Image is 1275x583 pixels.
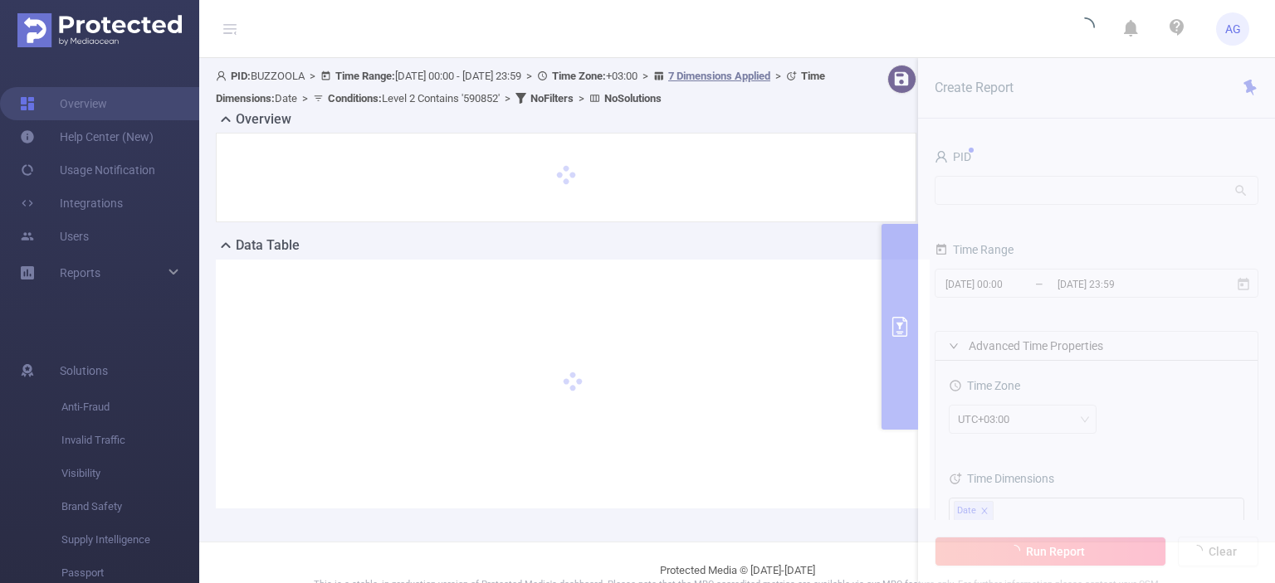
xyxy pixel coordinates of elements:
[60,354,108,387] span: Solutions
[1075,17,1095,41] i: icon: loading
[604,92,662,104] b: No Solutions
[500,92,515,104] span: >
[521,70,537,82] span: >
[60,256,100,289] a: Reports
[236,236,300,255] h2: Data Table
[530,92,574,104] b: No Filters
[335,70,395,82] b: Time Range:
[328,92,382,104] b: Conditions :
[61,523,199,556] span: Supply Intelligence
[770,70,786,82] span: >
[328,92,500,104] span: Level 2 Contains '590852'
[236,109,291,129] h2: Overview
[216,70,231,81] i: icon: user
[20,153,155,187] a: Usage Notification
[1225,12,1241,46] span: AG
[61,457,199,490] span: Visibility
[61,424,199,457] span: Invalid Traffic
[668,70,770,82] u: 7 Dimensions Applied
[637,70,653,82] span: >
[20,120,154,153] a: Help Center (New)
[61,391,199,424] span: Anti-Fraud
[20,187,123,220] a: Integrations
[20,87,107,120] a: Overview
[17,13,182,47] img: Protected Media
[216,70,825,104] span: BUZZOOLA [DATE] 00:00 - [DATE] 23:59 +03:00
[297,92,313,104] span: >
[231,70,251,82] b: PID:
[61,490,199,523] span: Brand Safety
[305,70,320,82] span: >
[552,70,606,82] b: Time Zone:
[20,220,89,253] a: Users
[60,266,100,279] span: Reports
[574,92,589,104] span: >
